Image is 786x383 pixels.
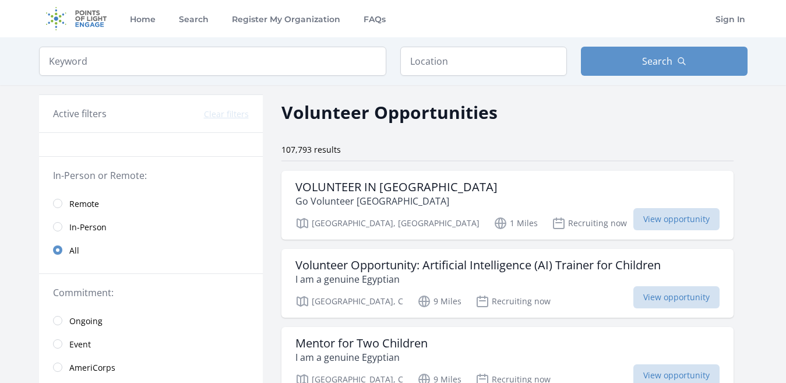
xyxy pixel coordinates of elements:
button: Clear filters [204,108,249,120]
span: All [69,245,79,256]
p: I am a genuine Egyptian [295,350,428,364]
button: Search [581,47,748,76]
input: Keyword [39,47,386,76]
p: Go Volunteer [GEOGRAPHIC_DATA] [295,194,498,208]
input: Location [400,47,567,76]
span: Search [642,54,672,68]
h3: Volunteer Opportunity: Artificial Intelligence (AI) Trainer for Children [295,258,661,272]
a: Volunteer Opportunity: Artificial Intelligence (AI) Trainer for Children I am a genuine Egyptian ... [281,249,734,318]
a: Ongoing [39,309,263,332]
p: 9 Miles [417,294,461,308]
span: View opportunity [633,286,720,308]
legend: Commitment: [53,286,249,300]
p: 1 Miles [494,216,538,230]
span: View opportunity [633,208,720,230]
a: Event [39,332,263,356]
h3: Active filters [53,107,107,121]
p: Recruiting now [475,294,551,308]
a: Remote [39,192,263,215]
span: In-Person [69,222,107,233]
p: [GEOGRAPHIC_DATA], C [295,294,403,308]
h2: Volunteer Opportunities [281,99,498,125]
a: All [39,238,263,262]
legend: In-Person or Remote: [53,168,249,182]
h3: VOLUNTEER IN [GEOGRAPHIC_DATA] [295,180,498,194]
a: AmeriCorps [39,356,263,379]
h3: Mentor for Two Children [295,336,428,350]
p: Recruiting now [552,216,627,230]
span: AmeriCorps [69,362,115,374]
a: VOLUNTEER IN [GEOGRAPHIC_DATA] Go Volunteer [GEOGRAPHIC_DATA] [GEOGRAPHIC_DATA], [GEOGRAPHIC_DATA... [281,171,734,240]
span: 107,793 results [281,144,341,155]
span: Remote [69,198,99,210]
p: I am a genuine Egyptian [295,272,661,286]
p: [GEOGRAPHIC_DATA], [GEOGRAPHIC_DATA] [295,216,480,230]
a: In-Person [39,215,263,238]
span: Event [69,339,91,350]
span: Ongoing [69,315,103,327]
